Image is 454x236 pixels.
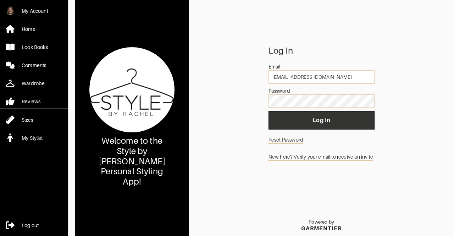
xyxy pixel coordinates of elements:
[274,117,369,124] span: Log In
[22,62,46,69] div: Comments
[22,26,35,33] div: Home
[22,7,48,15] div: My Account
[268,47,375,54] div: Log In
[268,63,375,70] div: Email
[301,219,342,225] p: Powered by
[268,150,375,164] a: New here? Verify your email to receive an invite
[6,6,15,15] img: j55fFxqM2oaX4K2FdTTboFpV
[301,225,342,232] div: GARMENTIER
[22,135,43,142] div: My Stylist
[22,44,48,51] div: Look Books
[268,87,375,94] div: Password
[268,133,375,147] a: Reset Password
[22,80,45,87] div: Wardrobe
[89,47,175,132] img: 1575506322011.jpg.jpg
[22,116,33,124] div: Sizes
[22,98,40,105] div: Reviews
[94,136,170,187] div: Welcome to the Style by [PERSON_NAME] Personal Styling App!
[268,111,375,130] button: Log In
[22,222,39,229] div: Log out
